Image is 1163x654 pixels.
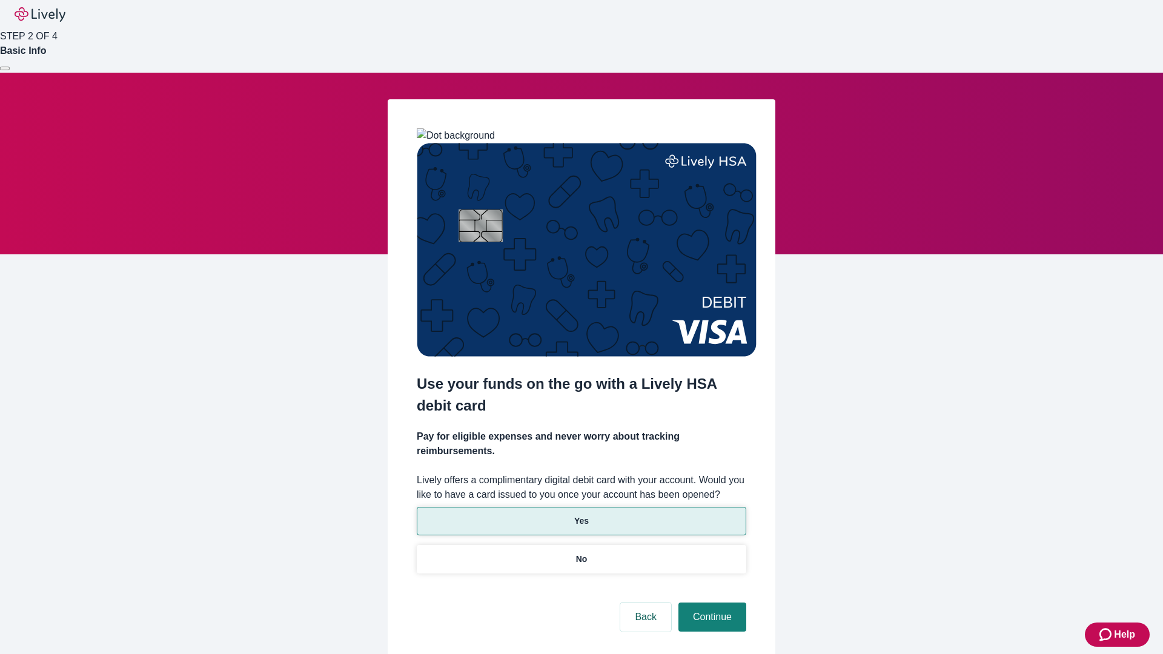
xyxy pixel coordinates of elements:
[574,515,589,527] p: Yes
[417,473,746,502] label: Lively offers a complimentary digital debit card with your account. Would you like to have a card...
[678,603,746,632] button: Continue
[417,128,495,143] img: Dot background
[417,373,746,417] h2: Use your funds on the go with a Lively HSA debit card
[1099,627,1114,642] svg: Zendesk support icon
[417,429,746,458] h4: Pay for eligible expenses and never worry about tracking reimbursements.
[417,143,757,357] img: Debit card
[417,545,746,573] button: No
[417,507,746,535] button: Yes
[15,7,65,22] img: Lively
[1114,627,1135,642] span: Help
[576,553,588,566] p: No
[620,603,671,632] button: Back
[1085,623,1150,647] button: Zendesk support iconHelp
